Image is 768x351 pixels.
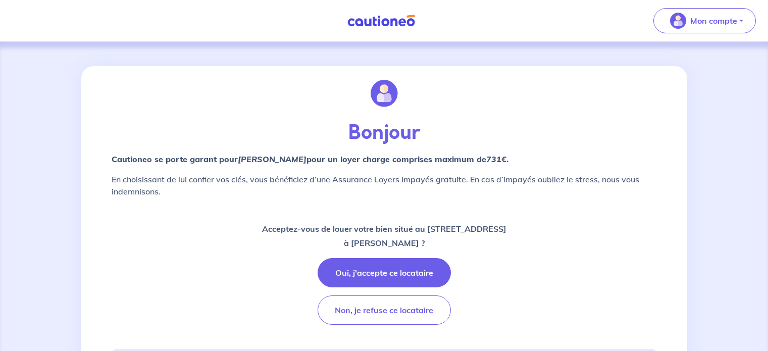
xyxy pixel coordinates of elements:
img: illu_account.svg [371,80,398,107]
button: illu_account_valid_menu.svgMon compte [653,8,756,33]
p: Mon compte [690,15,737,27]
img: Cautioneo [343,15,419,27]
p: Bonjour [112,121,657,145]
em: 731€ [486,154,506,164]
button: Oui, j'accepte ce locataire [318,258,451,287]
img: illu_account_valid_menu.svg [670,13,686,29]
button: Non, je refuse ce locataire [318,295,451,325]
p: Acceptez-vous de louer votre bien situé au [STREET_ADDRESS] à [PERSON_NAME] ? [262,222,506,250]
em: [PERSON_NAME] [238,154,306,164]
strong: Cautioneo se porte garant pour pour un loyer charge comprises maximum de . [112,154,508,164]
p: En choisissant de lui confier vos clés, vous bénéficiez d’une Assurance Loyers Impayés gratuite. ... [112,173,657,197]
